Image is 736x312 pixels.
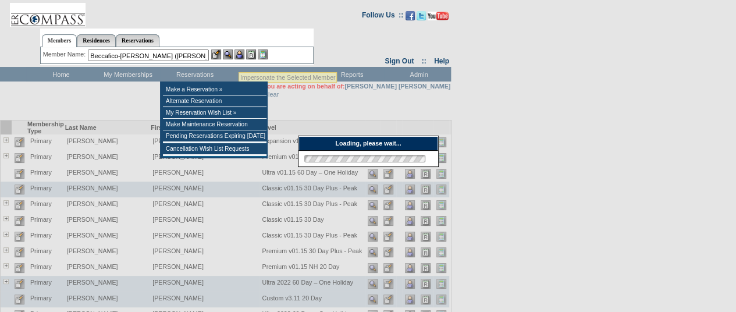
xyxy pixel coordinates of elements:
img: Follow us on Twitter [417,11,426,20]
td: Alternate Reservation [163,95,266,107]
div: Loading, please wait... [298,136,438,151]
td: Cancellation Wish List Requests [163,143,266,155]
img: b_edit.gif [211,49,221,59]
td: Make Maintenance Reservation [163,119,266,130]
td: Follow Us :: [362,10,403,24]
td: Pending Reservations Expiring [DATE] [163,130,266,142]
a: Follow us on Twitter [417,15,426,22]
a: Sign Out [385,57,414,65]
a: Subscribe to our YouTube Channel [428,15,449,22]
a: Become our fan on Facebook [406,15,415,22]
a: Residences [77,34,116,47]
img: Compass Home [10,3,86,27]
div: Member Name: [43,49,88,59]
td: My Reservation Wish List » [163,107,266,119]
a: Help [434,57,449,65]
img: b_calculator.gif [258,49,268,59]
td: Make a Reservation » [163,84,266,95]
img: Subscribe to our YouTube Channel [428,12,449,20]
img: View [223,49,233,59]
span: :: [422,57,426,65]
img: Reservations [246,49,256,59]
img: Impersonate [234,49,244,59]
img: Become our fan on Facebook [406,11,415,20]
img: loading.gif [301,153,429,164]
a: Reservations [116,34,159,47]
a: Members [42,34,77,47]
